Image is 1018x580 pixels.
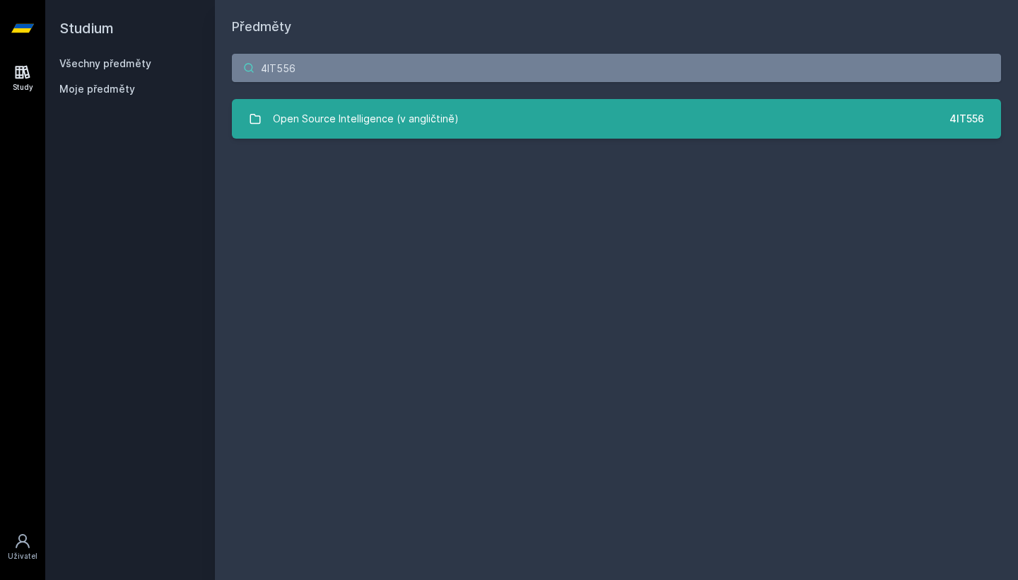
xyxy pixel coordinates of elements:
a: Open Source Intelligence (v angličtině) 4IT556 [232,99,1001,139]
div: 4IT556 [949,112,984,126]
a: Uživatel [3,526,42,569]
div: Open Source Intelligence (v angličtině) [273,105,459,133]
a: Study [3,57,42,100]
div: Uživatel [8,551,37,562]
span: Moje předměty [59,82,135,96]
input: Název nebo ident předmětu… [232,54,1001,82]
a: Všechny předměty [59,57,151,69]
h1: Předměty [232,17,1001,37]
div: Study [13,82,33,93]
